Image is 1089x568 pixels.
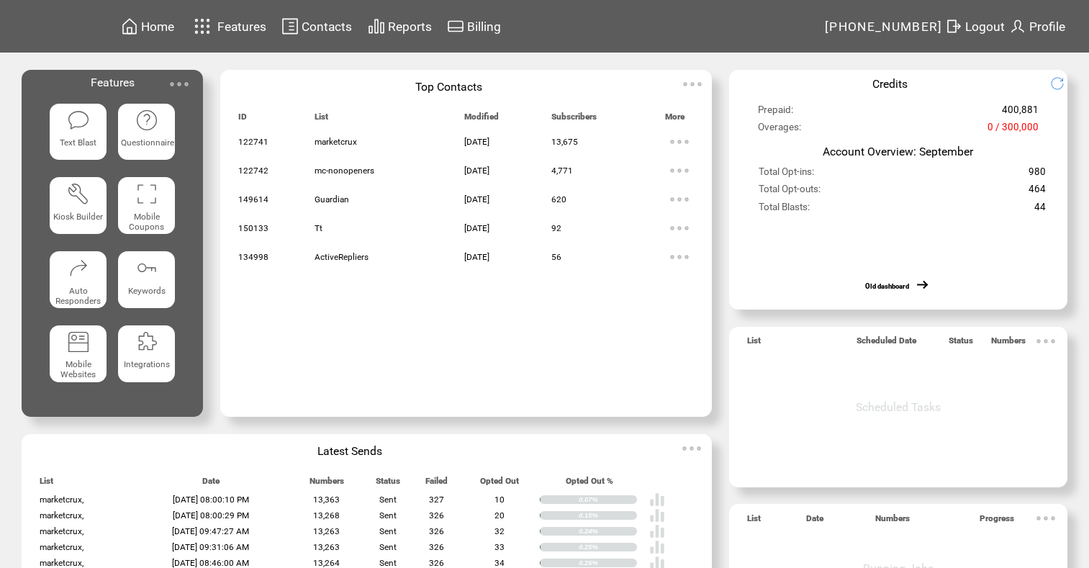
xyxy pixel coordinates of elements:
span: 150133 [238,223,268,233]
span: Numbers [875,513,910,530]
span: 134998 [238,252,268,262]
span: Features [91,76,135,89]
span: 326 [429,558,444,568]
span: [DATE] 08:46:00 AM [172,558,249,568]
span: [DATE] 09:47:27 AM [172,526,249,536]
img: coupons.svg [135,182,158,205]
a: Billing [445,15,503,37]
img: exit.svg [945,17,962,35]
span: Status [949,335,973,352]
img: ellypsis.svg [677,434,706,463]
span: List [315,112,328,128]
span: Credits [872,77,908,91]
span: marketcrux, [40,495,83,505]
img: ellypsis.svg [665,243,694,271]
span: Overages: [758,122,801,139]
img: keywords.svg [135,256,158,279]
span: Progress [980,513,1014,530]
span: 326 [429,510,444,520]
span: Top Contacts [415,80,482,94]
span: 122741 [238,137,268,147]
span: 10 [494,495,505,505]
img: home.svg [121,17,138,35]
img: ellypsis.svg [1031,327,1060,356]
span: Mobile Coupons [129,212,164,232]
span: Modified [464,112,499,128]
span: Reports [388,19,432,34]
span: mc-nonopeners [315,166,374,176]
span: Prepaid: [758,104,793,122]
span: Latest Sends [317,444,382,458]
div: 0.25% [579,543,637,551]
img: poll%20-%20white.svg [649,539,665,555]
span: Account Overview: September [823,145,973,158]
span: Opted Out [480,476,519,492]
span: Numbers [991,335,1026,352]
a: Reports [366,15,434,37]
img: ellypsis.svg [665,127,694,156]
div: 0.26% [579,559,637,567]
span: More [665,112,684,128]
span: 13,268 [313,510,340,520]
img: profile.svg [1009,17,1026,35]
img: poll%20-%20white.svg [649,508,665,523]
span: Questionnaire [121,138,174,148]
a: Features [188,12,269,40]
span: 326 [429,542,444,552]
span: 464 [1029,184,1046,201]
span: 620 [551,194,566,204]
img: auto-responders.svg [67,256,90,279]
span: marketcrux, [40,542,83,552]
span: 32 [494,526,505,536]
a: Logout [943,15,1007,37]
img: ellypsis.svg [665,156,694,185]
img: features.svg [190,14,215,38]
span: marketcrux [315,137,357,147]
span: Scheduled Tasks [856,400,941,414]
span: 33 [494,542,505,552]
span: Auto Responders [55,286,101,306]
span: 56 [551,252,561,262]
a: Old dashboard [865,282,909,290]
span: Sent [379,495,397,505]
span: Keywords [128,286,166,296]
span: Logout [965,19,1005,34]
a: Text Blast [50,104,107,166]
span: List [40,476,53,492]
img: refresh.png [1050,76,1075,91]
a: Mobile Websites [50,325,107,388]
span: Billing [467,19,501,34]
img: integrations.svg [135,330,158,353]
span: [DATE] [464,194,489,204]
a: Contacts [279,15,354,37]
span: Total Blasts: [759,202,810,219]
span: Guardian [315,194,349,204]
span: Sent [379,526,397,536]
span: 92 [551,223,561,233]
span: Total Opt-outs: [759,184,821,201]
span: Text Blast [60,138,96,148]
span: Sent [379,510,397,520]
span: Sent [379,542,397,552]
img: chart.svg [368,17,385,35]
span: 400,881 [1002,104,1039,122]
span: 13,263 [313,542,340,552]
span: ID [238,112,247,128]
span: marketcrux, [40,510,83,520]
img: ellypsis.svg [165,70,194,99]
span: Kiosk Builder [53,212,103,222]
span: 980 [1029,166,1046,184]
img: ellypsis.svg [678,70,707,99]
span: marketcrux, [40,558,83,568]
span: 13,264 [313,558,340,568]
img: questionnaire.svg [135,109,158,132]
span: List [747,513,761,530]
span: 326 [429,526,444,536]
span: Failed [425,476,448,492]
span: ActiveRepliers [315,252,369,262]
span: Features [217,19,266,34]
a: Keywords [118,251,175,314]
span: Home [141,19,174,34]
span: List [747,335,761,352]
a: Profile [1007,15,1067,37]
